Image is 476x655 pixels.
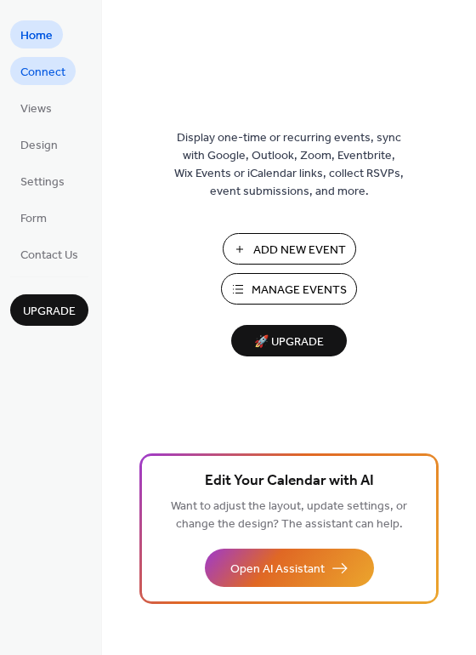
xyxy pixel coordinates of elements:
span: Manage Events [252,282,347,299]
span: Design [20,137,58,155]
a: Settings [10,167,75,195]
a: Home [10,20,63,48]
span: Want to adjust the layout, update settings, or change the design? The assistant can help. [171,495,407,536]
span: Upgrade [23,303,76,321]
span: 🚀 Upgrade [241,331,337,354]
a: Contact Us [10,240,88,268]
span: Views [20,100,52,118]
span: Open AI Assistant [230,561,325,578]
span: Settings [20,174,65,191]
span: Connect [20,64,65,82]
span: Display one-time or recurring events, sync with Google, Outlook, Zoom, Eventbrite, Wix Events or ... [174,129,404,201]
span: Add New Event [253,242,346,259]
a: Connect [10,57,76,85]
button: Open AI Assistant [205,549,374,587]
button: Upgrade [10,294,88,326]
button: 🚀 Upgrade [231,325,347,356]
span: Home [20,27,53,45]
button: Manage Events [221,273,357,305]
a: Design [10,130,68,158]
button: Add New Event [223,233,356,265]
span: Form [20,210,47,228]
span: Contact Us [20,247,78,265]
a: Views [10,94,62,122]
a: Form [10,203,57,231]
span: Edit Your Calendar with AI [205,470,374,493]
